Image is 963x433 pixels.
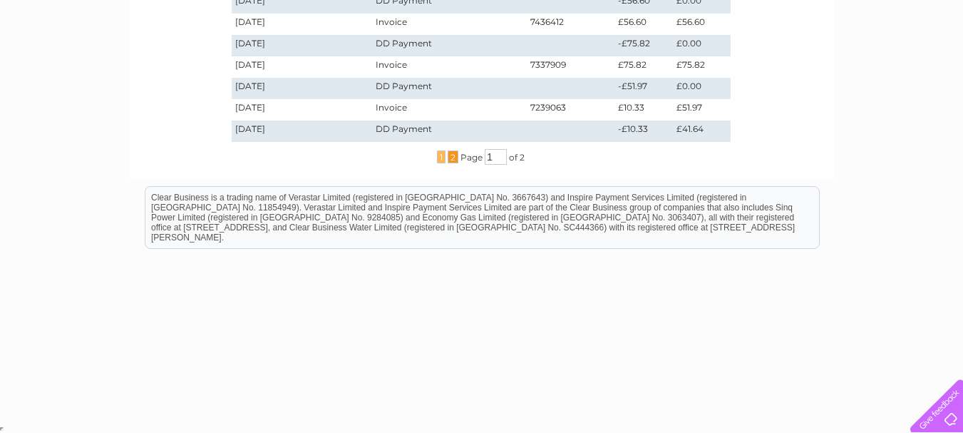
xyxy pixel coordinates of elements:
[614,35,673,56] td: -£75.82
[673,78,730,99] td: £0.00
[614,78,673,99] td: -£51.97
[527,99,615,121] td: 7239063
[614,56,673,78] td: £75.82
[673,14,730,35] td: £56.60
[372,14,526,35] td: Invoice
[614,121,673,142] td: -£10.33
[673,56,730,78] td: £75.82
[372,56,526,78] td: Invoice
[34,37,106,81] img: logo.png
[437,151,446,163] span: 1
[788,61,830,71] a: Telecoms
[232,14,373,35] td: [DATE]
[372,78,526,99] td: DD Payment
[614,99,673,121] td: £10.33
[145,8,819,69] div: Clear Business is a trading name of Verastar Limited (registered in [GEOGRAPHIC_DATA] No. 3667643...
[372,35,526,56] td: DD Payment
[448,151,458,163] span: 2
[712,61,739,71] a: Water
[527,14,615,35] td: 7436412
[460,152,483,163] span: Page
[232,35,373,56] td: [DATE]
[673,99,730,121] td: £51.97
[372,99,526,121] td: Invoice
[372,121,526,142] td: DD Payment
[232,99,373,121] td: [DATE]
[509,152,517,163] span: of
[614,14,673,35] td: £56.60
[527,56,615,78] td: 7337909
[748,61,779,71] a: Energy
[839,61,860,71] a: Blog
[232,56,373,78] td: [DATE]
[520,152,525,163] span: 2
[673,35,730,56] td: £0.00
[694,7,793,25] a: 0333 014 3131
[232,78,373,99] td: [DATE]
[916,61,949,71] a: Log out
[868,61,903,71] a: Contact
[232,121,373,142] td: [DATE]
[673,121,730,142] td: £41.64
